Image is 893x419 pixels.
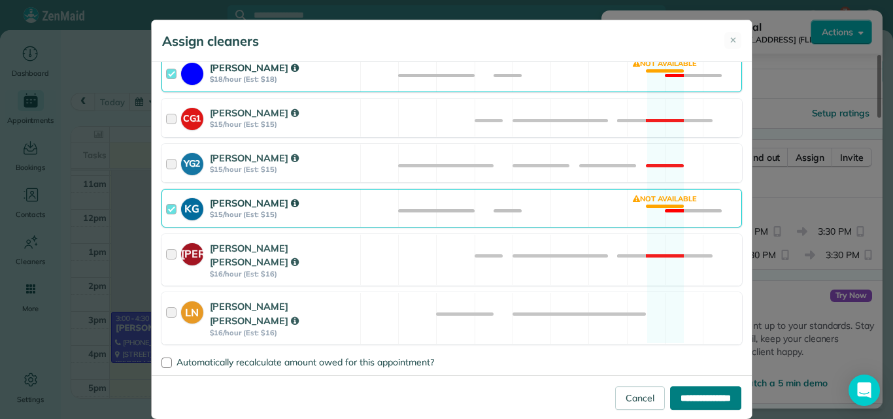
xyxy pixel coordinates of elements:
[210,61,299,74] strong: [PERSON_NAME]
[849,375,880,406] div: Open Intercom Messenger
[181,153,203,171] strong: YG2
[177,356,434,368] span: Automatically recalculate amount owed for this appointment?
[181,301,203,320] strong: LN
[210,120,356,129] strong: $15/hour (Est: $15)
[181,243,203,262] strong: [PERSON_NAME]
[615,386,665,410] a: Cancel
[210,107,299,119] strong: [PERSON_NAME]
[210,165,356,174] strong: $15/hour (Est: $15)
[181,198,203,217] strong: KG
[210,210,356,219] strong: $15/hour (Est: $15)
[210,75,356,84] strong: $18/hour (Est: $18)
[210,152,299,164] strong: [PERSON_NAME]
[730,34,737,47] span: ✕
[210,197,299,209] strong: [PERSON_NAME]
[210,269,356,278] strong: $16/hour (Est: $16)
[210,328,356,337] strong: $16/hour (Est: $16)
[210,300,299,327] strong: [PERSON_NAME] [PERSON_NAME]
[181,108,203,126] strong: CG1
[162,32,259,50] h5: Assign cleaners
[210,242,299,269] strong: [PERSON_NAME] [PERSON_NAME]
